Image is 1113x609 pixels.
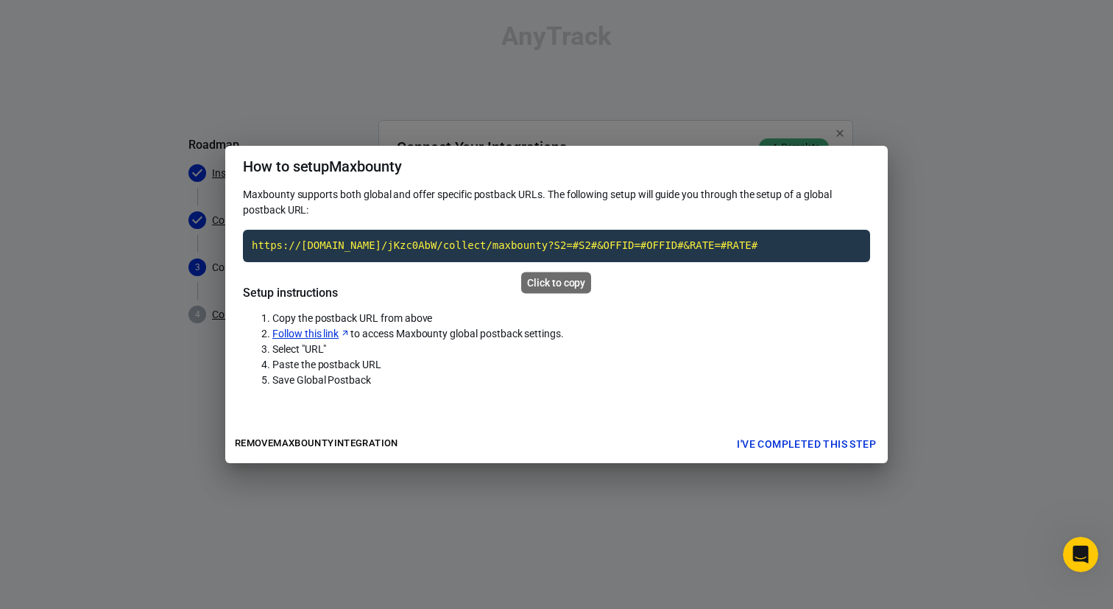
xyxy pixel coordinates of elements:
code: Click to copy [243,230,870,262]
h2: How to setup Maxbounty [225,146,888,187]
span: Save Global Postback [272,374,371,386]
span: Copy the postback URL from above [272,312,432,324]
iframe: Intercom live chat [1063,537,1098,572]
span: Maxbounty supports both global and offer specific postback URLs. The following setup will guide y... [243,189,832,216]
span: Select "URL" [272,343,326,355]
a: Follow this link [272,326,350,342]
button: I've completed this step [731,431,882,458]
div: Click to copy [521,272,591,294]
span: to access Maxbounty global postback settings. [272,328,564,339]
h5: Setup instructions [243,286,870,300]
span: Paste the postback URL [272,359,381,370]
button: RemoveMaxbountyintegration [231,432,402,455]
